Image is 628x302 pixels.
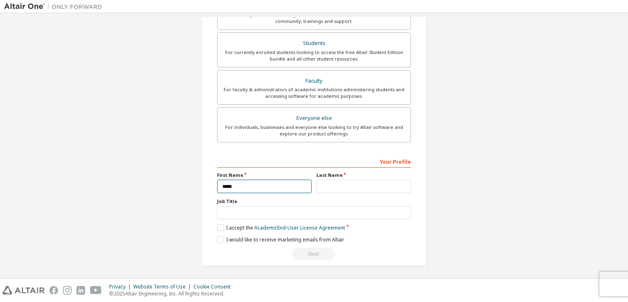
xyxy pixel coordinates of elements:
[222,113,406,124] div: Everyone else
[222,75,406,87] div: Faculty
[2,286,45,295] img: altair_logo.svg
[109,284,133,290] div: Privacy
[217,224,345,231] label: I accept the
[217,198,411,205] label: Job Title
[4,2,106,11] img: Altair One
[217,172,312,178] label: First Name
[133,284,193,290] div: Website Terms of Use
[193,284,235,290] div: Cookie Consent
[222,124,406,137] div: For individuals, businesses and everyone else looking to try Altair software and explore our prod...
[76,286,85,295] img: linkedin.svg
[63,286,72,295] img: instagram.svg
[254,224,345,231] a: Academic End-User License Agreement
[316,172,411,178] label: Last Name
[217,248,411,260] div: Read and acccept EULA to continue
[49,286,58,295] img: facebook.svg
[217,155,411,168] div: Your Profile
[222,86,406,99] div: For faculty & administrators of academic institutions administering students and accessing softwa...
[90,286,102,295] img: youtube.svg
[109,290,235,297] p: © 2025 Altair Engineering, Inc. All Rights Reserved.
[222,38,406,49] div: Students
[222,11,406,25] div: For existing customers looking to access software downloads, HPC resources, community, trainings ...
[217,236,344,243] label: I would like to receive marketing emails from Altair
[222,49,406,62] div: For currently enrolled students looking to access the free Altair Student Edition bundle and all ...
